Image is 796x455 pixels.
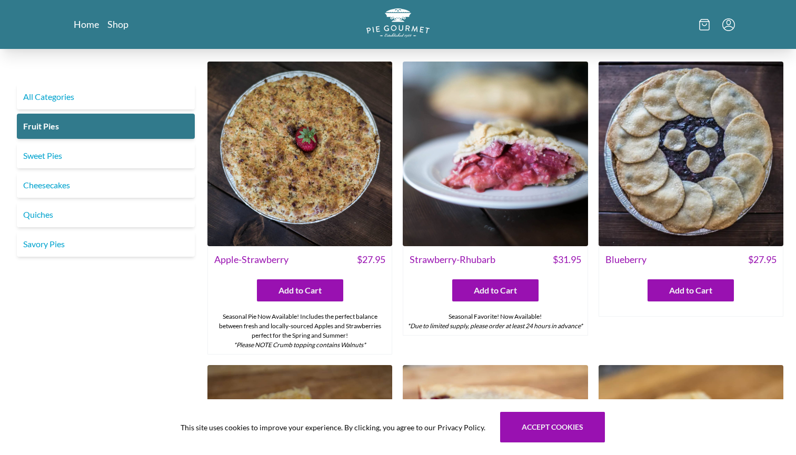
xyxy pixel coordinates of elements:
[403,62,588,246] img: Strawberry-Rhubarb
[17,84,195,109] a: All Categories
[207,62,392,246] img: Apple-Strawberry
[748,252,777,267] span: $ 27.95
[722,18,735,31] button: Menu
[403,308,587,335] div: Seasonal Favorite! Now Available!
[214,252,288,267] span: Apple-Strawberry
[208,308,392,354] div: Seasonal Pie Now Available! Includes the perfect balance between fresh and locally-sourced Apples...
[74,18,99,31] a: Home
[17,202,195,227] a: Quiches
[500,412,605,442] button: Accept cookies
[599,62,783,246] img: Blueberry
[366,8,430,41] a: Logo
[648,279,734,301] button: Add to Cart
[553,252,581,267] span: $ 31.95
[234,341,366,349] em: *Please NOTE Crumb topping contains Walnuts*
[17,114,195,139] a: Fruit Pies
[407,322,583,330] em: *Due to limited supply, please order at least 24 hours in advance*
[452,279,539,301] button: Add to Cart
[107,18,128,31] a: Shop
[366,8,430,37] img: logo
[669,284,712,297] span: Add to Cart
[357,252,385,267] span: $ 27.95
[257,279,343,301] button: Add to Cart
[410,252,495,267] span: Strawberry-Rhubarb
[278,284,322,297] span: Add to Cart
[17,231,195,257] a: Savory Pies
[181,422,485,433] span: This site uses cookies to improve your experience. By clicking, you agree to our Privacy Policy.
[605,252,646,267] span: Blueberry
[474,284,517,297] span: Add to Cart
[17,173,195,198] a: Cheesecakes
[17,143,195,168] a: Sweet Pies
